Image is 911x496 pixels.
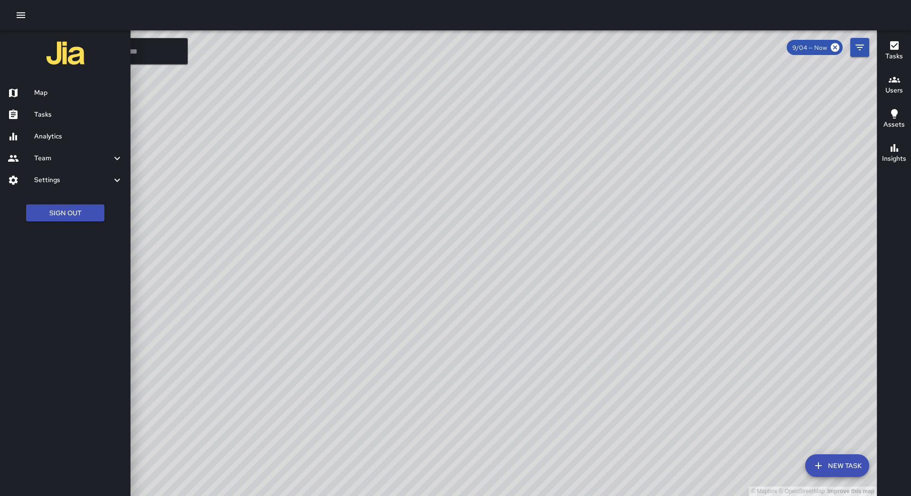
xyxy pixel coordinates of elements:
button: New Task [805,454,869,477]
img: jia-logo [46,34,84,72]
h6: Insights [882,154,906,164]
h6: Tasks [885,51,903,62]
h6: Map [34,88,123,98]
button: Sign Out [26,204,104,222]
h6: Team [34,153,112,164]
h6: Tasks [34,110,123,120]
h6: Settings [34,175,112,185]
h6: Analytics [34,131,123,142]
h6: Users [885,85,903,96]
h6: Assets [883,119,905,130]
